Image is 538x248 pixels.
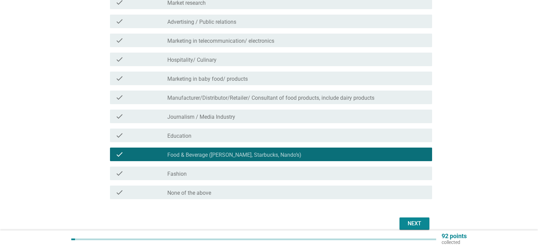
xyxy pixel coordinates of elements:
label: Education [167,133,191,139]
i: check [115,150,124,158]
label: Marketing in telecommunication/ electronics [167,38,274,44]
i: check [115,169,124,177]
i: check [115,36,124,44]
div: Next [405,220,424,228]
button: Next [400,217,429,230]
label: Manufacturer/Distributor/Retailer/ Consultant of food products, include dairy products [167,95,374,101]
i: check [115,131,124,139]
label: None of the above [167,190,211,196]
label: Fashion [167,171,187,177]
i: check [115,17,124,25]
p: 92 points [442,233,467,239]
label: Hospitality/ Culinary [167,57,217,63]
i: check [115,112,124,120]
i: check [115,188,124,196]
i: check [115,55,124,63]
label: Marketing in baby food/ products [167,76,248,82]
label: Advertising / Public relations [167,19,236,25]
i: check [115,93,124,101]
label: Food & Beverage ([PERSON_NAME], Starbucks, Nando’s) [167,152,301,158]
i: check [115,74,124,82]
p: collected [442,239,467,245]
label: Journalism / Media Industry [167,114,235,120]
